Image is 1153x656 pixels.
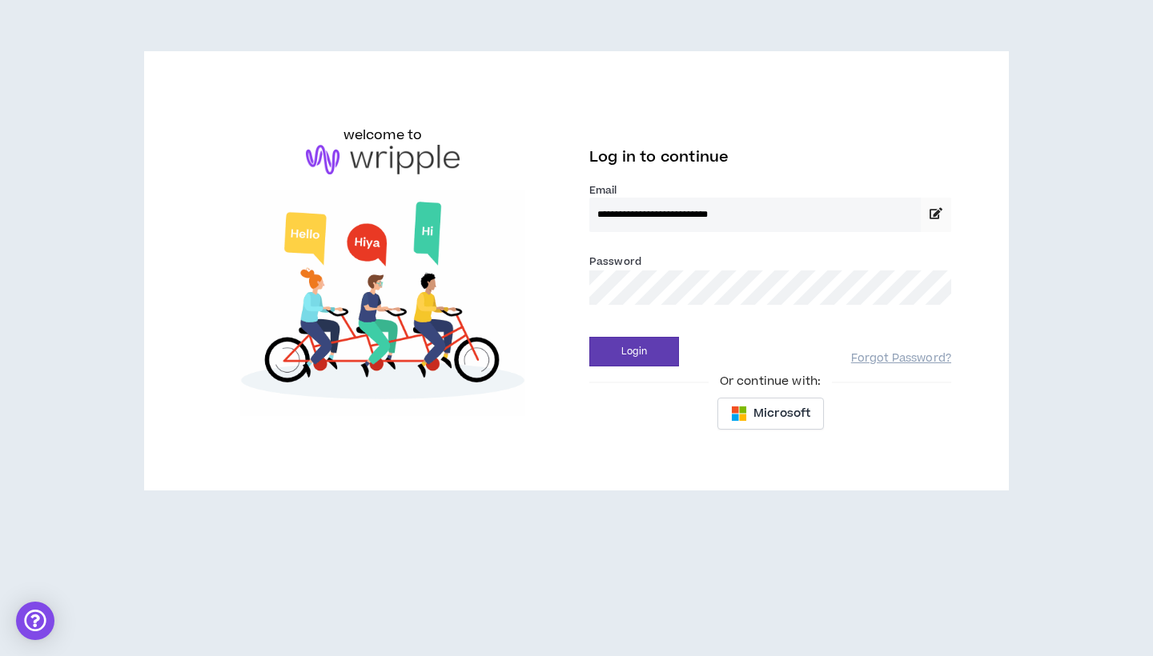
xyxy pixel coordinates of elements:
[717,398,824,430] button: Microsoft
[589,147,729,167] span: Log in to continue
[753,405,810,422] span: Microsoft
[343,126,423,145] h6: welcome to
[851,351,951,366] a: Forgot Password?
[589,337,679,366] button: Login
[306,145,460,175] img: logo-brand.png
[589,254,641,269] label: Password
[709,373,832,390] span: Or continue with:
[16,602,54,640] div: Open Intercom Messenger
[589,183,951,198] label: Email
[202,190,564,416] img: Welcome to Wripple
